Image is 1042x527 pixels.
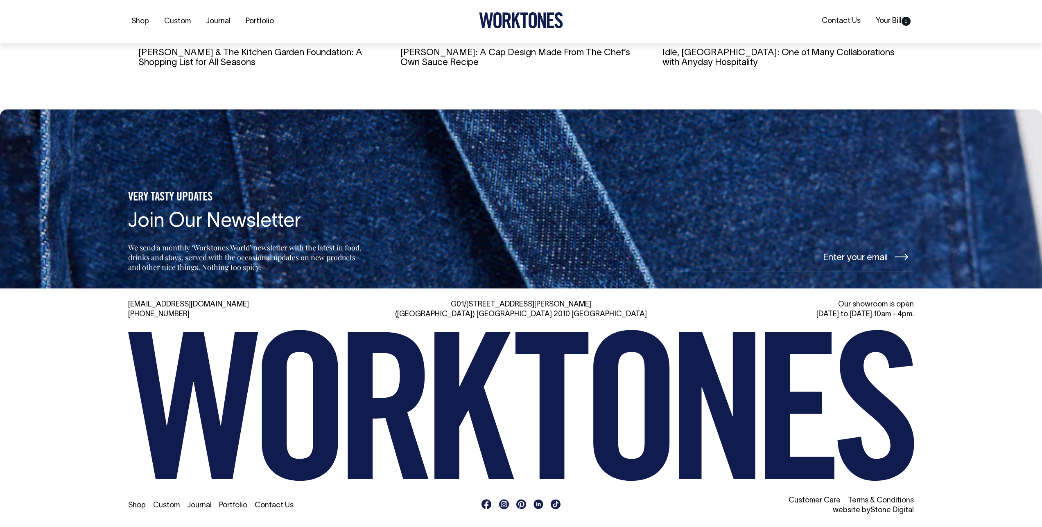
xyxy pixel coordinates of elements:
[660,300,914,320] div: Our showroom is open [DATE] to [DATE] 10am - 4pm.
[394,300,648,320] div: G01/[STREET_ADDRESS][PERSON_NAME] ([GEOGRAPHIC_DATA]) [GEOGRAPHIC_DATA] 2010 [GEOGRAPHIC_DATA]
[203,15,234,28] a: Journal
[138,49,362,67] a: [PERSON_NAME] & The Kitchen Garden Foundation: A Shopping List for All Seasons
[153,502,180,509] a: Custom
[662,49,895,67] a: Idle, [GEOGRAPHIC_DATA]: One of Many Collaborations with Anyday Hospitality
[128,301,249,308] a: [EMAIL_ADDRESS][DOMAIN_NAME]
[818,14,864,28] a: Contact Us
[789,497,841,504] a: Customer Care
[242,15,277,28] a: Portfolio
[128,502,146,509] a: Shop
[870,507,914,514] a: Stone Digital
[128,191,364,205] h5: VERY TASTY UPDATES
[660,506,914,516] li: website by
[872,14,914,28] a: Your Bill0
[662,241,914,272] input: Enter your email
[848,497,914,504] a: Terms & Conditions
[161,15,194,28] a: Custom
[128,211,364,233] h4: Join Our Newsletter
[902,17,911,26] span: 0
[187,502,212,509] a: Journal
[255,502,294,509] a: Contact Us
[219,502,247,509] a: Portfolio
[128,311,190,318] a: [PHONE_NUMBER]
[128,243,364,272] p: We send a monthly ‘Worktones World’ newsletter with the latest in food, drinks and stays, served ...
[400,49,630,67] a: [PERSON_NAME]: A Cap Design Made From The Chef’s Own Sauce Recipe
[128,15,152,28] a: Shop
